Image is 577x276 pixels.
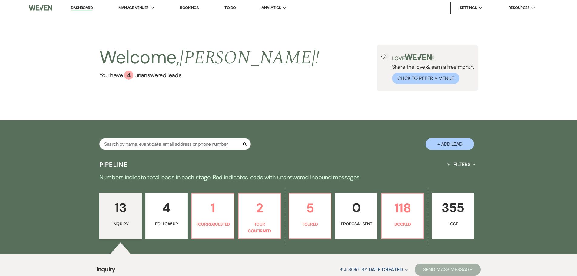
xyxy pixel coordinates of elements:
[293,198,327,218] p: 5
[124,71,133,80] div: 4
[118,5,148,11] span: Manage Venues
[426,138,474,150] button: + Add Lead
[99,45,320,71] h2: Welcome,
[224,5,236,10] a: To Do
[339,221,373,227] p: Proposal Sent
[191,193,234,239] a: 1Tour Requested
[460,5,477,11] span: Settings
[432,193,474,239] a: 355Lost
[196,221,230,228] p: Tour Requested
[99,193,142,239] a: 13Inquiry
[242,198,277,218] p: 2
[99,138,251,150] input: Search by name, event date, email address or phone number
[340,266,347,273] span: ↑↓
[289,193,332,239] a: 5Toured
[99,160,128,169] h3: Pipeline
[381,193,424,239] a: 118Booked
[238,193,281,239] a: 2Tour Confirmed
[381,54,388,59] img: loud-speaker-illustration.svg
[392,73,459,84] button: Click to Refer a Venue
[71,5,93,11] a: Dashboard
[445,156,478,172] button: Filters
[103,198,138,218] p: 13
[339,198,373,218] p: 0
[293,221,327,228] p: Toured
[392,54,474,61] p: Love ?
[242,221,277,234] p: Tour Confirmed
[149,221,184,227] p: Follow Up
[196,198,230,218] p: 1
[261,5,281,11] span: Analytics
[103,221,138,227] p: Inquiry
[405,54,432,60] img: weven-logo-green.svg
[369,266,403,273] span: Date Created
[180,5,199,10] a: Bookings
[385,198,420,218] p: 118
[29,2,52,14] img: Weven Logo
[180,44,320,72] span: [PERSON_NAME] !
[388,54,474,84] div: Share the love & earn a free month.
[509,5,529,11] span: Resources
[99,71,320,80] a: You have 4 unanswered leads.
[436,221,470,227] p: Lost
[335,193,377,239] a: 0Proposal Sent
[415,264,481,276] button: Send Mass Message
[436,198,470,218] p: 355
[145,193,188,239] a: 4Follow Up
[71,172,507,182] p: Numbers indicate total leads in each stage. Red indicates leads with unanswered inbound messages.
[385,221,420,228] p: Booked
[149,198,184,218] p: 4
